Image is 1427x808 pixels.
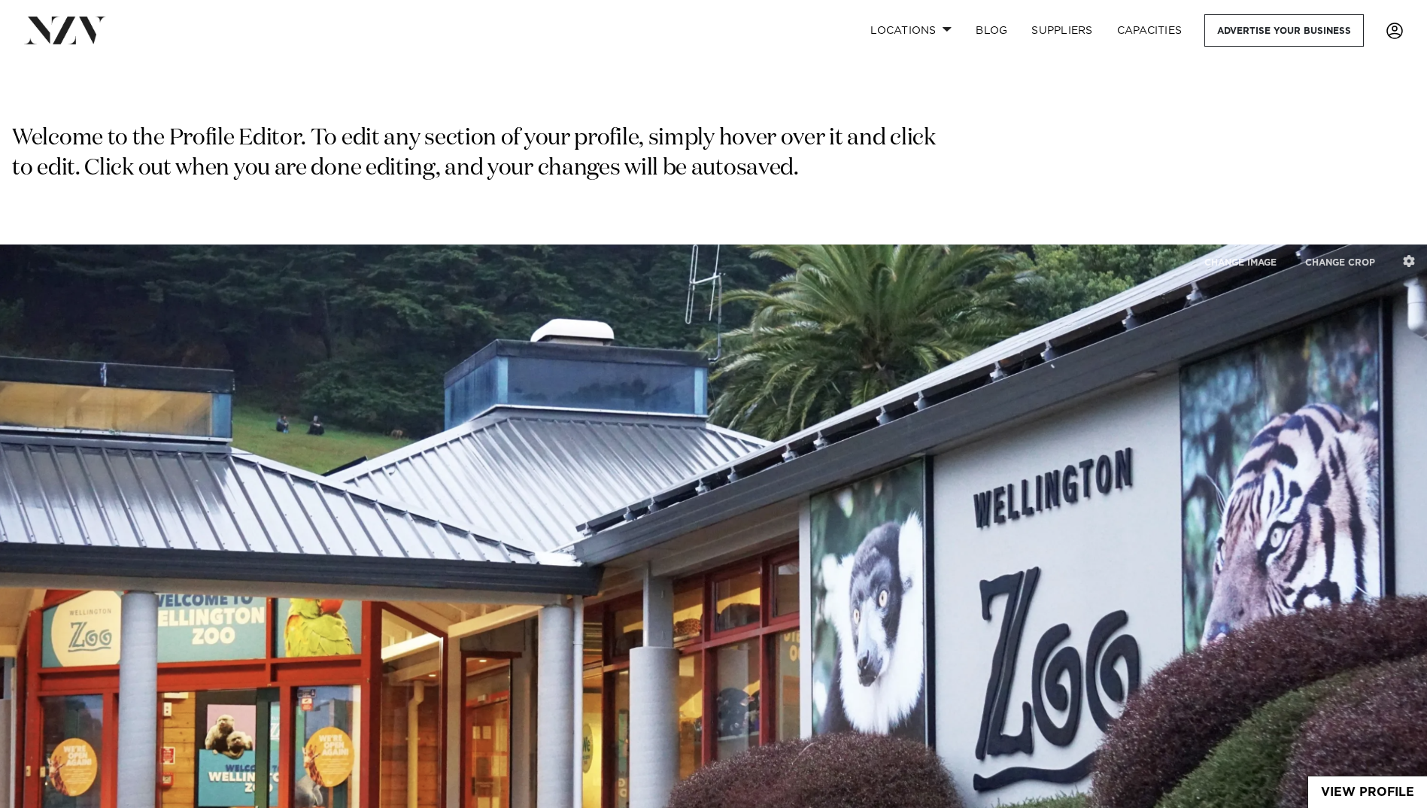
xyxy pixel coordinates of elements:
a: Advertise your business [1204,14,1364,47]
a: Locations [858,14,964,47]
img: nzv-logo.png [24,17,106,44]
a: BLOG [964,14,1019,47]
a: SUPPLIERS [1019,14,1104,47]
a: Capacities [1105,14,1195,47]
a: View Profile [1308,776,1427,808]
p: Welcome to the Profile Editor. To edit any section of your profile, simply hover over it and clic... [12,124,942,184]
button: CHANGE IMAGE [1192,246,1289,278]
button: CHANGE CROP [1292,246,1388,278]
